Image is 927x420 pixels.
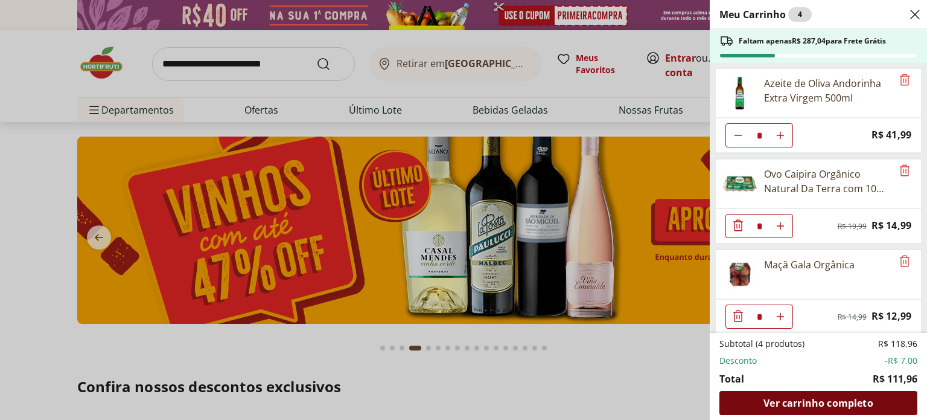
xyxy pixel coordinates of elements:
span: R$ 111,96 [873,372,917,386]
div: Maçã Gala Orgânica [764,257,855,272]
a: Ver carrinho completo [719,391,917,415]
span: Total [719,372,744,386]
input: Quantidade Atual [750,305,768,328]
div: 4 [788,7,812,22]
button: Remove [897,164,912,178]
button: Aumentar Quantidade [768,123,792,147]
img: Azeite Andorinha Extra Virgem 500ml [723,76,757,110]
button: Remove [897,254,912,269]
img: Maçã Gala Orgânica [723,257,757,291]
span: R$ 12,99 [871,308,911,325]
span: -R$ 7,00 [885,355,917,367]
button: Aumentar Quantidade [768,214,792,238]
span: Ver carrinho completo [763,398,873,408]
button: Diminuir Quantidade [726,123,750,147]
button: Diminuir Quantidade [726,214,750,238]
div: Azeite de Oliva Andorinha Extra Virgem 500ml [764,76,892,105]
button: Remove [897,73,912,88]
input: Quantidade Atual [750,215,768,237]
div: Ovo Caipira Orgânico Natural Da Terra com 10 unidade [764,167,892,196]
span: R$ 14,99 [838,312,867,322]
h2: Meu Carrinho [719,7,812,22]
span: R$ 41,99 [871,127,911,143]
span: Desconto [719,355,757,367]
span: R$ 118,96 [878,338,917,350]
button: Diminuir Quantidade [726,305,750,329]
span: R$ 14,99 [871,218,911,234]
span: Faltam apenas R$ 287,04 para Frete Grátis [739,36,886,46]
button: Aumentar Quantidade [768,305,792,329]
input: Quantidade Atual [750,124,768,147]
span: Subtotal (4 produtos) [719,338,804,350]
span: R$ 19,99 [838,222,867,231]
